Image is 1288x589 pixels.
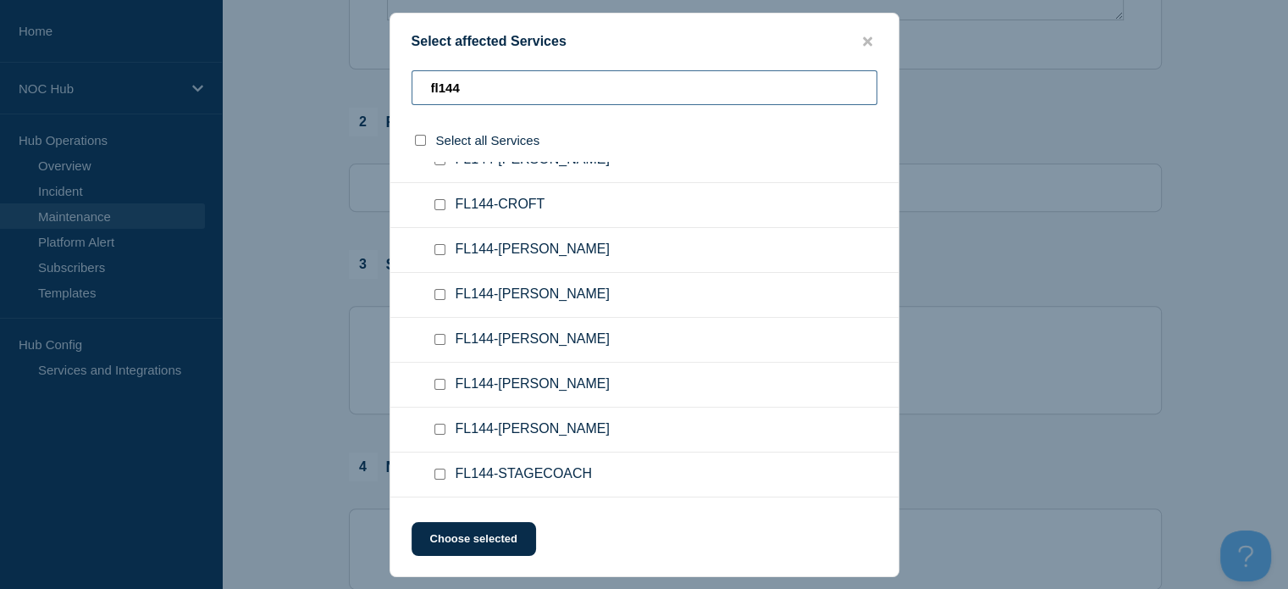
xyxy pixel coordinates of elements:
[434,469,445,480] input: FL144-STAGECOACH checkbox
[858,34,877,50] button: close button
[456,376,610,393] span: FL144-[PERSON_NAME]
[434,199,445,210] input: FL144-CROFT checkbox
[390,34,898,50] div: Select affected Services
[456,466,593,483] span: FL144-STAGECOACH
[412,522,536,556] button: Choose selected
[456,286,610,303] span: FL144-[PERSON_NAME]
[415,135,426,146] input: select all checkbox
[434,289,445,300] input: FL144-JOHNS checkbox
[456,331,610,348] span: FL144-[PERSON_NAME]
[434,334,445,345] input: FL144-SANDLIN checkbox
[456,197,545,214] span: FL144-CROFT
[434,244,445,255] input: FL144-DAVIS checkbox
[434,424,445,435] input: FL144-SMITH checkbox
[434,379,445,390] input: FL144-SCOTT checkbox
[436,133,540,147] span: Select all Services
[412,70,877,105] input: Search
[456,242,610,258] span: FL144-[PERSON_NAME]
[456,421,610,438] span: FL144-[PERSON_NAME]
